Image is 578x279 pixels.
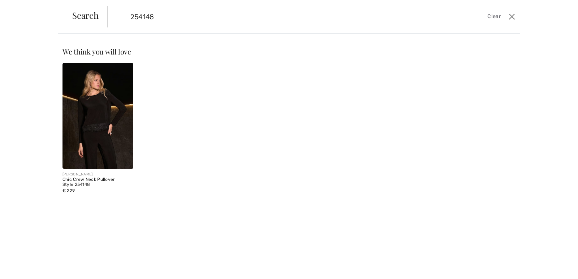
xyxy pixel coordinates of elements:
img: Chic Crew Neck Pullover Style 254148. Black [62,63,133,169]
div: [PERSON_NAME] [62,172,133,177]
input: TYPE TO SEARCH [125,6,411,27]
span: We think you will love [62,47,131,56]
div: Chic Crew Neck Pullover Style 254148 [62,177,133,187]
span: Search [72,11,99,19]
span: € 229 [62,188,75,193]
button: Close [506,11,517,22]
span: Help [16,5,31,12]
span: Clear [487,13,501,21]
